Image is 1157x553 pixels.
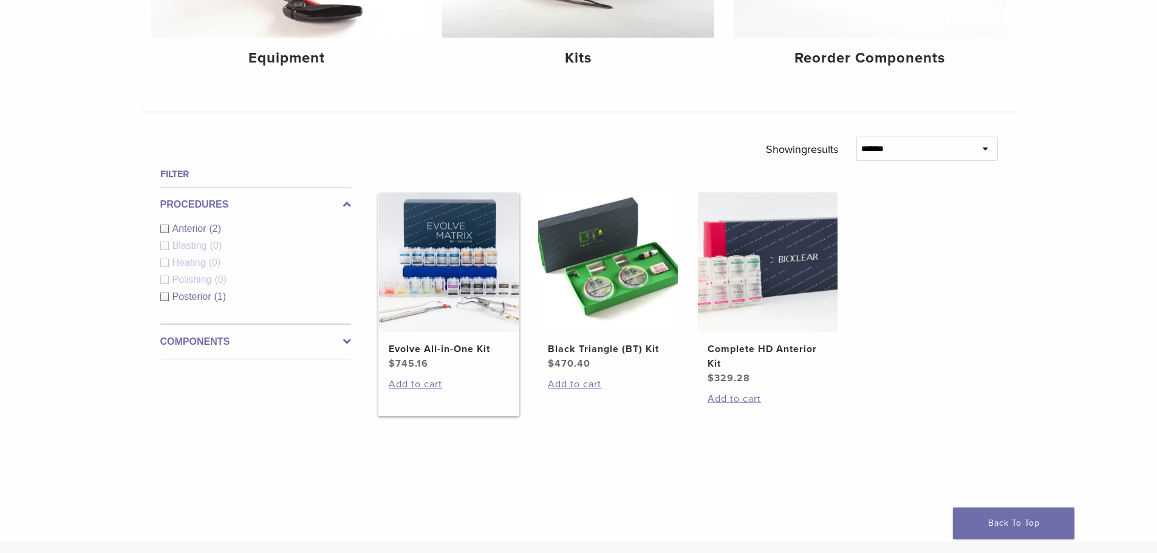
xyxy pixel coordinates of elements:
[160,334,351,349] label: Components
[548,377,668,392] a: Add to cart: “Black Triangle (BT) Kit”
[708,342,828,371] h2: Complete HD Anterior Kit
[698,192,838,332] img: Complete HD Anterior Kit
[161,47,414,69] h4: Equipment
[379,192,519,332] img: Evolve All-in-One Kit
[172,240,210,251] span: Blasting
[953,507,1074,539] a: Back To Top
[743,47,996,69] h4: Reorder Components
[378,192,520,371] a: Evolve All-in-One KitEvolve All-in-One Kit $745.16
[766,137,838,162] p: Showing results
[210,240,222,251] span: (0)
[160,167,351,182] h4: Filter
[160,197,351,212] label: Procedures
[214,274,227,285] span: (0)
[452,47,705,69] h4: Kits
[708,392,828,406] a: Add to cart: “Complete HD Anterior Kit”
[172,223,210,234] span: Anterior
[389,358,395,370] span: $
[708,372,750,384] bdi: 329.28
[172,257,209,268] span: Heating
[708,372,714,384] span: $
[172,274,215,285] span: Polishing
[210,223,222,234] span: (2)
[389,377,509,392] a: Add to cart: “Evolve All-in-One Kit”
[548,342,668,356] h2: Black Triangle (BT) Kit
[548,358,590,370] bdi: 470.40
[538,192,678,332] img: Black Triangle (BT) Kit
[389,342,509,356] h2: Evolve All-in-One Kit
[214,291,227,302] span: (1)
[548,358,555,370] span: $
[209,257,221,268] span: (0)
[697,192,839,385] a: Complete HD Anterior KitComplete HD Anterior Kit $329.28
[538,192,679,371] a: Black Triangle (BT) KitBlack Triangle (BT) Kit $470.40
[389,358,428,370] bdi: 745.16
[172,291,214,302] span: Posterior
